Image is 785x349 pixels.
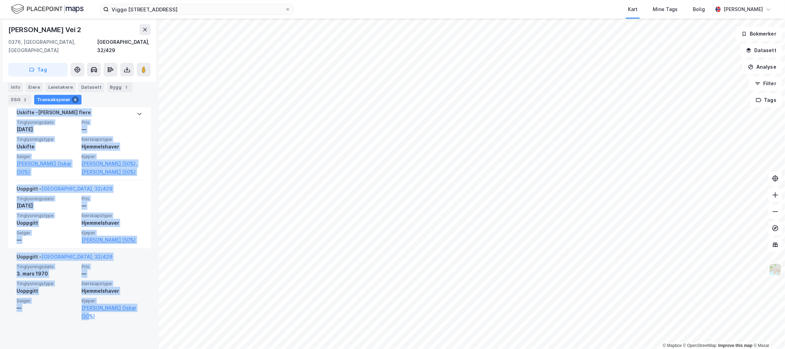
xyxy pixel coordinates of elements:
span: Pris [82,264,142,270]
span: Selger [17,230,77,236]
div: 1 [123,84,130,90]
div: 6 [72,96,79,103]
button: Tag [8,63,68,77]
button: Analyse [742,60,782,74]
div: Datasett [78,82,104,92]
iframe: Chat Widget [750,316,785,349]
a: [GEOGRAPHIC_DATA], 32/429 [41,254,112,260]
button: Filter [749,77,782,90]
span: Tinglysningstype [17,281,77,287]
div: Eiere [26,82,43,92]
div: Transaksjoner [34,95,82,104]
a: Mapbox [663,343,682,348]
span: Selger [17,298,77,304]
div: Uoppgitt - [17,253,112,264]
div: ESG [8,95,31,104]
div: 3. mars 1970 [17,270,77,278]
div: — [17,236,77,244]
div: Leietakere [46,82,76,92]
div: — [17,304,77,312]
div: Mine Tags [653,5,678,13]
span: Tinglysningstype [17,213,77,219]
a: [PERSON_NAME] Oskar (50%) [17,159,77,176]
span: Pris [82,119,142,125]
img: logo.f888ab2527a4732fd821a326f86c7f29.svg [11,3,84,15]
a: [PERSON_NAME] (50%) [82,236,142,244]
div: [PERSON_NAME] Vei 2 [8,24,83,35]
a: [PERSON_NAME] (50%), [82,159,142,168]
div: [PERSON_NAME] [724,5,763,13]
span: Kjøper [82,154,142,159]
span: Selger [17,154,77,159]
button: Tags [750,93,782,107]
span: Tinglysningsdato [17,264,77,270]
span: Kjøper [82,230,142,236]
span: Eierskapstype [82,136,142,142]
span: Pris [82,196,142,202]
div: Uoppgitt [17,219,77,227]
div: Uoppgitt [17,287,77,295]
div: Kart [628,5,638,13]
span: Eierskapstype [82,213,142,219]
a: [PERSON_NAME] Oskar (50%) [82,304,142,320]
div: Uoppgitt - [17,185,112,196]
div: Hjemmelshaver [82,219,142,227]
button: Datasett [740,43,782,57]
div: 0376, [GEOGRAPHIC_DATA], [GEOGRAPHIC_DATA] [8,38,97,55]
div: Uskifte - [PERSON_NAME] flere [17,108,91,119]
span: Kjøper [82,298,142,304]
a: [GEOGRAPHIC_DATA], 32/429 [41,186,112,192]
div: Bolig [693,5,705,13]
div: Hjemmelshaver [82,143,142,151]
div: Info [8,82,23,92]
span: Tinglysningsdato [17,196,77,202]
div: — [82,202,142,210]
div: [DATE] [17,202,77,210]
input: Søk på adresse, matrikkel, gårdeiere, leietakere eller personer [109,4,285,14]
a: OpenStreetMap [683,343,717,348]
div: Kontrollprogram for chat [750,316,785,349]
span: Eierskapstype [82,281,142,287]
img: Z [769,263,782,276]
span: Tinglysningstype [17,136,77,142]
div: Hjemmelshaver [82,287,142,295]
div: [GEOGRAPHIC_DATA], 32/429 [97,38,151,55]
a: [PERSON_NAME] (50%) [82,168,142,176]
div: Bygg [107,82,133,92]
div: — [82,270,142,278]
div: Uskifte [17,143,77,151]
div: — [82,125,142,134]
button: Bokmerker [736,27,782,41]
div: [DATE] [17,125,77,134]
a: Improve this map [718,343,753,348]
div: 2 [22,96,29,103]
span: Tinglysningsdato [17,119,77,125]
